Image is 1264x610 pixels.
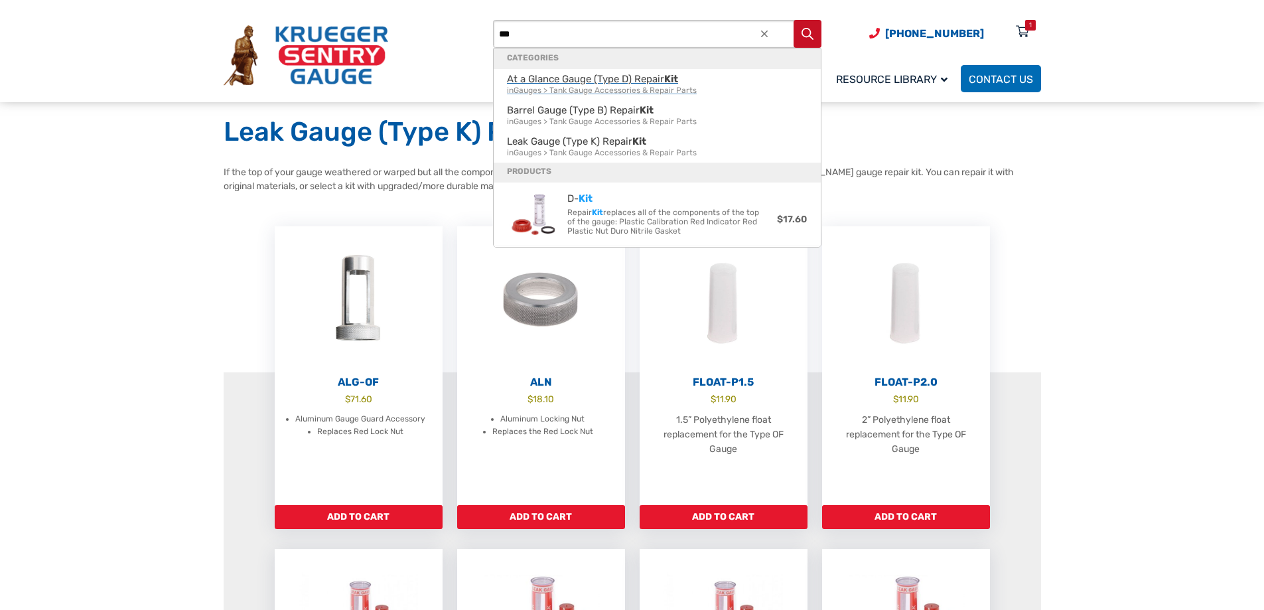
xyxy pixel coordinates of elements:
bdi: 71.60 [345,394,372,404]
span: $ [893,394,898,404]
span: in [507,86,514,95]
a: Leak Gauge (Type K) RepairKitinGauges > Tank Gauge Accessories & Repair Parts [494,131,821,163]
span: $ [527,394,533,404]
a: Resource Library [828,63,961,94]
h2: Float-P1.5 [640,376,808,389]
img: ALG-OF [275,226,443,372]
h2: Float-P2.0 [822,376,990,389]
li: Replaces Red Lock Nut [317,425,403,439]
span: Gauges > Tank Gauge Accessories & Repair Parts [507,85,808,96]
a: Add to cart: “ALN” [457,505,625,529]
strong: Kit [592,208,603,217]
bdi: 11.90 [893,394,919,404]
span: Gauges > Tank Gauge Accessories & Repair Parts > Barrel Gauge (Type B) Repair Kit [507,105,808,127]
a: Float-P2.0 $11.90 2” Polyethylene float replacement for the Type OF Gauge [822,226,990,505]
span: Contact Us [969,73,1033,86]
span: $ [777,214,783,225]
span: Gauges > Tank Gauge Accessories & Repair Parts [507,116,808,127]
h1: Leak Gauge (Type K) Repair Kit [224,115,1041,149]
a: Add to cart: “Float-P1.5” [640,505,808,529]
h2: ALN [457,376,625,389]
img: Float-P1.5 [640,226,808,372]
span: $ [711,394,716,404]
a: Add to cart: “Float-P2.0” [822,505,990,529]
a: ALG-OF $71.60 Aluminum Gauge Guard Accessory Replaces Red Lock Nut [275,226,443,505]
p: 2” Polyethylene float replacement for the Type OF Gauge [835,413,977,457]
a: Barrel Gauge (Type B) RepairKitinGauges > Tank Gauge Accessories & Repair Parts [494,100,821,131]
span: in [507,148,514,157]
strong: Kit [664,73,678,85]
img: D-Kit [507,188,560,241]
img: ALN [457,226,625,372]
a: Add to cart: “ALG-OF” [275,505,443,529]
img: Float-P [822,226,990,372]
a: Contact Us [961,65,1041,92]
li: Replaces the Red Lock Nut [492,425,593,439]
p: 1.5” Polyethylene float replacement for the Type OF Gauge [653,413,794,457]
a: ALN $18.10 Aluminum Locking Nut Replaces the Red Lock Nut [457,226,625,505]
strong: Kit [640,104,654,116]
bdi: 17.60 [777,214,807,225]
h2: ALG-OF [275,376,443,389]
span: Gauges > Tank Gauge Accessories & Repair Parts > Leak Gauge (Type K) Repair Kit [507,136,808,158]
li: Aluminum Locking Nut [500,413,585,426]
strong: Kit [579,192,593,204]
span: Gauges > Tank Gauge Accessories & Repair Parts > At a Glance Gauge (Type D) Repair Kit [507,74,808,96]
strong: Kit [632,135,646,147]
a: Phone Number (920) 434-8860 [869,25,984,42]
a: H-KitH-KitRepairKitreplaces all of the components of the top of the gauge: Plastic Calibration Re... [494,246,821,310]
span: $ [345,394,350,404]
p: If the top of your gauge weathered or warped but all the components inside the tank are in good w... [224,165,1041,193]
bdi: 18.10 [527,394,554,404]
span: Gauges > Tank Gauge Accessories & Repair Parts [507,147,808,159]
li: Aluminum Gauge Guard Accessory [295,413,425,426]
span: D- [567,193,777,204]
span: in [507,117,514,126]
img: Krueger Sentry Gauge [224,25,388,86]
bdi: 11.90 [711,394,737,404]
span: Resource Library [836,73,948,86]
span: [PHONE_NUMBER] [885,27,984,40]
span: Repair replaces all of the components of the top of the gauge: Plastic Calibration Red Indicator ... [567,208,767,236]
button: Search [794,20,821,48]
div: 1 [1029,20,1032,31]
a: Float-P1.5 $11.90 1.5” Polyethylene float replacement for the Type OF Gauge [640,226,808,505]
a: D-KitD-KitRepairKitreplaces all of the components of the top of the gauge: Plastic Calibration Re... [494,183,821,246]
a: At a Glance Gauge (Type D) RepairKitinGauges > Tank Gauge Accessories & Repair Parts [494,69,821,100]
